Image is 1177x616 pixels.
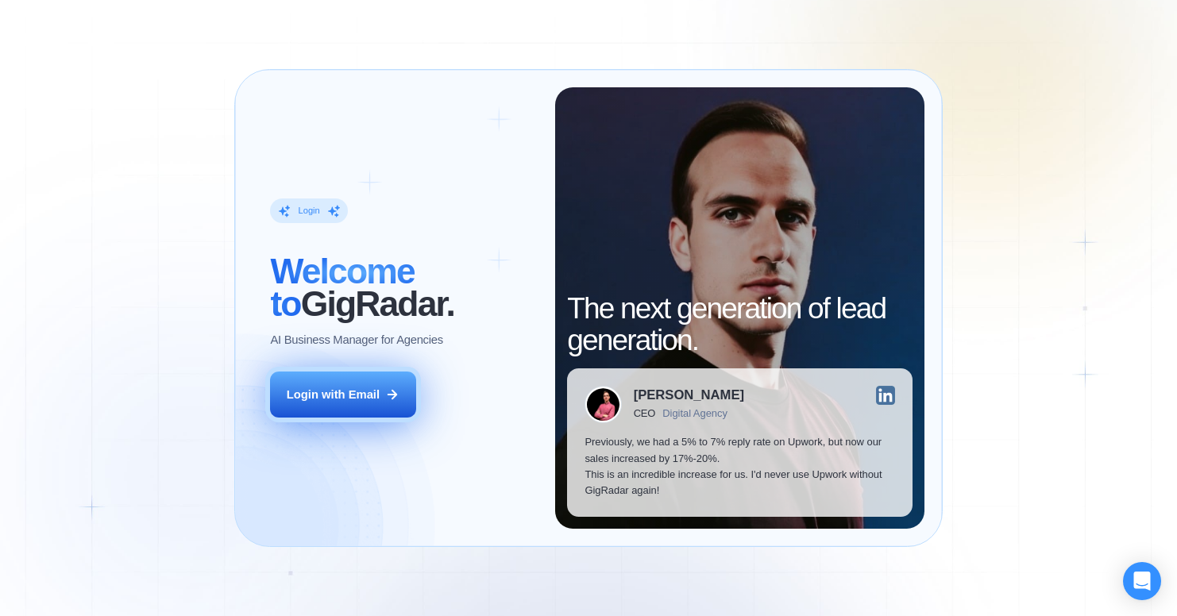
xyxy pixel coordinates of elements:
[634,389,744,402] div: [PERSON_NAME]
[270,332,442,348] p: AI Business Manager for Agencies
[585,434,894,499] p: Previously, we had a 5% to 7% reply rate on Upwork, but now our sales increased by 17%-20%. This ...
[270,252,414,323] span: Welcome to
[634,408,655,420] div: CEO
[287,387,380,402] div: Login with Email
[270,256,538,321] h2: ‍ GigRadar.
[299,205,320,217] div: Login
[567,292,913,357] h2: The next generation of lead generation.
[270,372,415,417] button: Login with Email
[1123,562,1161,600] div: Open Intercom Messenger
[662,408,727,420] div: Digital Agency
